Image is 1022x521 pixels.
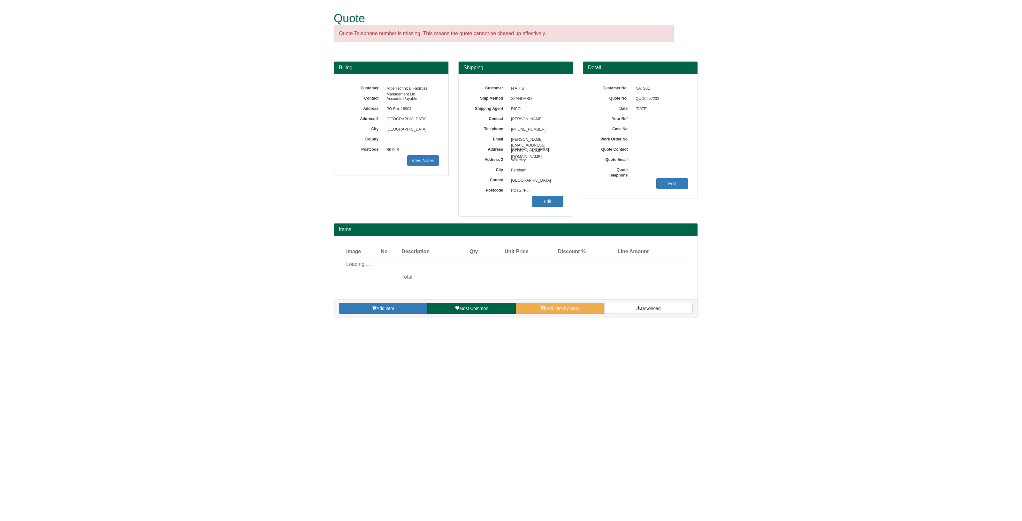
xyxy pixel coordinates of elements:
span: [GEOGRAPHIC_DATA] [508,176,563,186]
label: Address [468,145,508,152]
span: PO15 7FL [508,186,563,196]
label: Date [593,104,632,111]
h2: Items [339,227,693,232]
div: Quote Telephone number is missing. This means the quote cannot be chased up effectively. [334,25,674,42]
label: Customer [468,84,508,91]
label: Work Order No [593,135,632,142]
span: [PHONE_NUMBER] [508,125,563,135]
label: County [468,176,508,183]
span: B9 9LB [383,145,439,155]
label: Quote Contact [593,145,632,152]
a: Edit [656,178,688,189]
label: Contact [344,94,383,101]
label: Ship Method [468,94,508,101]
span: [PERSON_NAME] [508,114,563,125]
th: Discount % [531,245,589,258]
span: Mitie Technical Facilities Management Ltd [383,84,439,94]
span: Add item [377,306,394,311]
th: No [378,245,399,258]
label: Case No [593,125,632,132]
th: Image [344,245,378,258]
span: [PERSON_NAME][EMAIL_ADDRESS][PERSON_NAME][DOMAIN_NAME] [508,135,563,145]
label: Telephone [468,125,508,132]
h1: Quote [334,12,674,25]
label: Customer No. [593,84,632,91]
th: Unit Price [481,245,531,258]
span: PO Box 16904 [383,104,439,114]
label: Postcode [468,186,508,193]
h3: Shipping [463,65,568,71]
h3: Billing [339,65,444,71]
td: Loading.... [344,258,651,271]
span: Download [641,306,660,311]
td: Total [399,271,457,283]
span: [GEOGRAPHIC_DATA] [383,114,439,125]
span: RICO [508,104,563,114]
span: STANDARD [508,94,563,104]
label: Contact [468,114,508,122]
span: Whiteley [508,155,563,165]
label: Email [468,135,508,142]
a: View Notes [407,155,439,166]
label: Address [344,104,383,111]
span: Accounts Payable [383,94,439,104]
label: Postcode [344,145,383,152]
span: [GEOGRAPHIC_DATA] [383,125,439,135]
span: N A T S [508,84,563,94]
th: Line Amount [588,245,651,258]
label: Address 2 [344,114,383,122]
label: Quote Telephone [593,165,632,178]
label: Customer [344,84,383,91]
label: Quote Email [593,155,632,162]
label: County [344,135,383,142]
label: City [468,165,508,173]
h3: Detail [588,65,693,71]
span: Add item by SKU [545,306,579,311]
span: Fareham [508,165,563,176]
th: Description [399,245,457,258]
span: [STREET_ADDRESS] [508,145,563,155]
label: City [344,125,383,132]
span: [DATE] [632,104,688,114]
label: Address 2 [468,155,508,162]
label: Your Ref [593,114,632,122]
span: NATS01 [632,84,688,94]
th: Qty [457,245,480,258]
label: Quote No. [593,94,632,101]
span: Most Common [459,306,488,311]
label: Shipping Agent [468,104,508,111]
span: QUO0557233 [632,94,688,104]
a: Edit [532,196,563,207]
